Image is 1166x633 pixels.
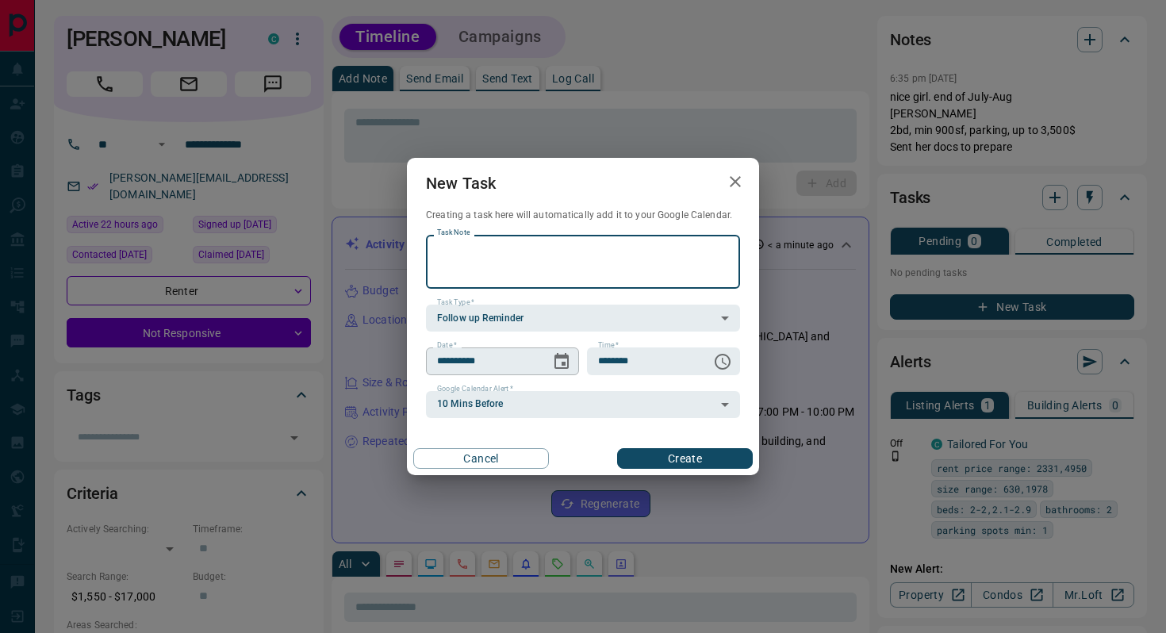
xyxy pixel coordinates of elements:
[426,209,740,222] p: Creating a task here will automatically add it to your Google Calendar.
[546,346,577,378] button: Choose date, selected date is Oct 14, 2025
[707,346,738,378] button: Choose time, selected time is 6:00 AM
[598,340,619,351] label: Time
[426,305,740,332] div: Follow up Reminder
[413,448,549,469] button: Cancel
[437,340,457,351] label: Date
[437,228,470,238] label: Task Note
[617,448,753,469] button: Create
[426,391,740,418] div: 10 Mins Before
[437,384,513,394] label: Google Calendar Alert
[437,297,474,308] label: Task Type
[407,158,515,209] h2: New Task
